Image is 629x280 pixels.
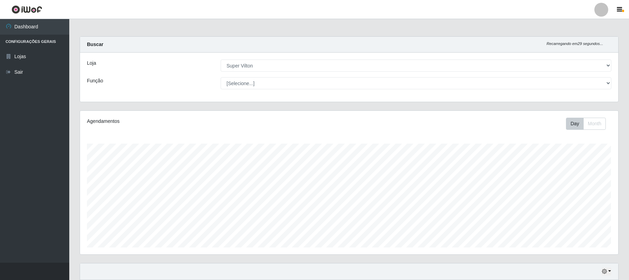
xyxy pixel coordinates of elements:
label: Loja [87,60,96,67]
i: Recarregando em 29 segundos... [547,42,603,46]
img: CoreUI Logo [11,5,42,14]
label: Função [87,77,103,84]
div: First group [566,118,606,130]
button: Month [583,118,606,130]
button: Day [566,118,584,130]
div: Toolbar with button groups [566,118,611,130]
div: Agendamentos [87,118,299,125]
strong: Buscar [87,42,103,47]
